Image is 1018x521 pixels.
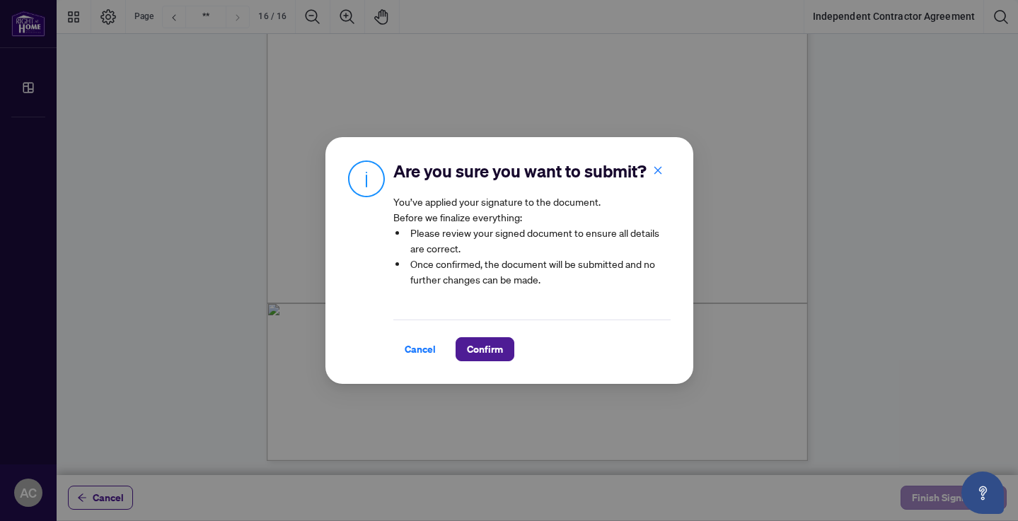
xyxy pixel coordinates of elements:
[456,337,514,361] button: Confirm
[393,337,447,361] button: Cancel
[407,256,671,287] li: Once confirmed, the document will be submitted and no further changes can be made.
[653,165,663,175] span: close
[407,225,671,256] li: Please review your signed document to ensure all details are correct.
[467,338,503,361] span: Confirm
[405,338,436,361] span: Cancel
[348,160,385,197] img: Info Icon
[393,160,671,182] h2: Are you sure you want to submit?
[961,472,1004,514] button: Open asap
[393,194,671,297] article: You’ve applied your signature to the document. Before we finalize everything:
